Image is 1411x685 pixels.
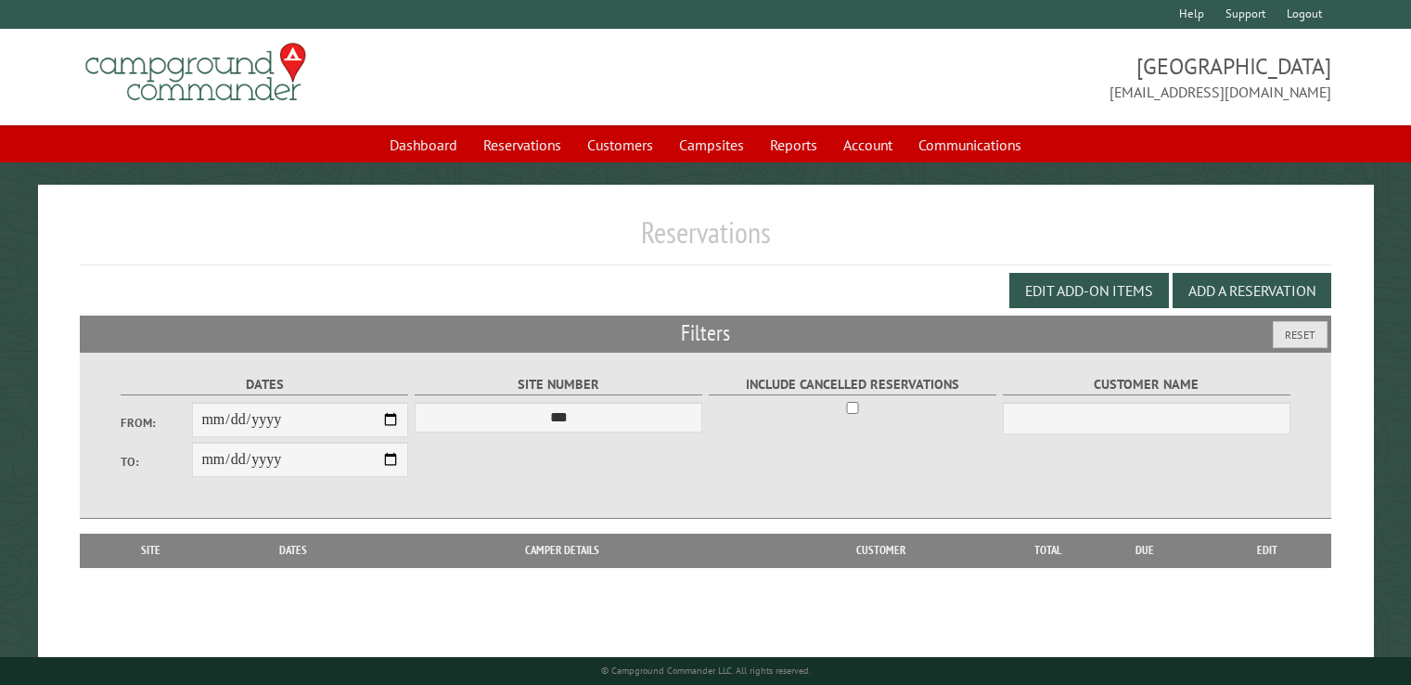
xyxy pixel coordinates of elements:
th: Due [1085,534,1204,567]
th: Total [1011,534,1085,567]
a: Campsites [668,127,755,162]
h2: Filters [80,316,1331,351]
a: Reservations [472,127,572,162]
span: [GEOGRAPHIC_DATA] [EMAIL_ADDRESS][DOMAIN_NAME] [706,51,1331,103]
label: Customer Name [1003,374,1291,395]
button: Edit Add-on Items [1009,273,1169,308]
button: Add a Reservation [1173,273,1331,308]
th: Dates [212,534,374,567]
h1: Reservations [80,214,1331,265]
a: Account [832,127,904,162]
th: Edit [1204,534,1331,567]
label: To: [121,453,193,471]
th: Customer [750,534,1011,567]
a: Customers [576,127,664,162]
a: Communications [907,127,1033,162]
label: Dates [121,374,409,395]
a: Reports [759,127,828,162]
button: Reset [1273,321,1328,348]
th: Camper Details [374,534,750,567]
small: © Campground Commander LLC. All rights reserved. [601,665,811,677]
a: Dashboard [378,127,468,162]
img: Campground Commander [80,36,312,109]
th: Site [89,534,212,567]
label: Site Number [415,374,703,395]
label: Include Cancelled Reservations [709,374,997,395]
label: From: [121,414,193,432]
